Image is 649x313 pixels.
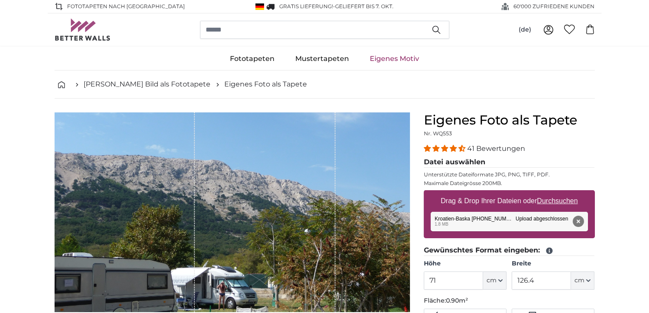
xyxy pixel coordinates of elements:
span: 60'000 ZUFRIEDENE KUNDEN [514,3,595,10]
a: Eigenes Foto als Tapete [225,79,307,89]
label: Höhe [424,259,507,268]
a: Fototapeten [220,48,285,70]
span: - [333,3,394,10]
span: cm [575,276,584,285]
span: 0.90m² [446,297,468,304]
label: Drag & Drop Ihrer Dateien oder [437,192,581,210]
span: 41 Bewertungen [467,144,525,153]
h1: Eigenes Foto als Tapete [424,112,595,128]
p: Maximale Dateigrösse 200MB. [424,180,595,187]
legend: Gewünschtes Format eingeben: [424,245,595,256]
a: Mustertapeten [285,48,359,70]
a: [PERSON_NAME] Bild als Fototapete [84,79,211,89]
span: 4.39 stars [424,144,467,153]
img: Betterwalls [55,19,111,41]
nav: breadcrumbs [55,70,595,99]
p: Fläche: [424,297,595,305]
img: Deutschland [255,3,264,10]
label: Breite [512,259,594,268]
button: (de) [512,22,538,38]
button: cm [571,271,594,290]
legend: Datei auswählen [424,157,595,168]
span: GRATIS Lieferung! [279,3,333,10]
p: Unterstützte Dateiformate JPG, PNG, TIFF, PDF. [424,171,595,178]
span: Geliefert bis 7. Okt. [335,3,394,10]
a: Eigenes Motiv [359,48,429,70]
button: cm [483,271,507,290]
span: cm [487,276,497,285]
u: Durchsuchen [537,197,578,204]
span: Nr. WQ553 [424,130,452,137]
span: Fototapeten nach [GEOGRAPHIC_DATA] [68,3,185,10]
